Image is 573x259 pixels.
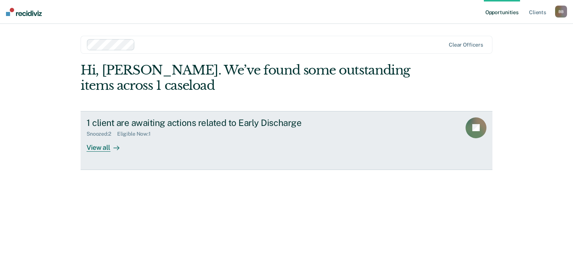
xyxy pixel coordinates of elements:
[6,8,42,16] img: Recidiviz
[87,131,117,137] div: Snoozed : 2
[81,111,492,170] a: 1 client are awaiting actions related to Early DischargeSnoozed:2Eligible Now:1View all
[555,6,567,18] div: B B
[555,6,567,18] button: BB
[81,63,410,93] div: Hi, [PERSON_NAME]. We’ve found some outstanding items across 1 caseload
[449,42,483,48] div: Clear officers
[117,131,157,137] div: Eligible Now : 1
[87,117,348,128] div: 1 client are awaiting actions related to Early Discharge
[87,137,128,152] div: View all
